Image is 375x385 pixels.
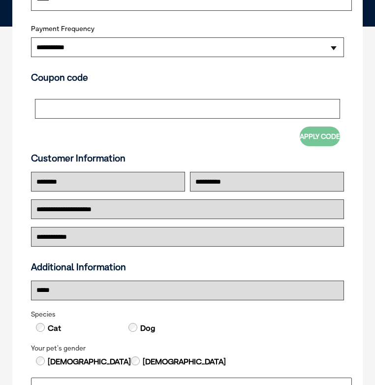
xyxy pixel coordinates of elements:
[31,25,94,33] label: Payment Frequency
[300,127,340,146] button: Apply Code
[31,72,344,83] h3: Coupon code
[31,310,344,319] legend: Species
[31,344,344,353] legend: Your pet's gender
[31,153,344,164] h3: Customer Information
[27,261,348,273] h3: Additional Information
